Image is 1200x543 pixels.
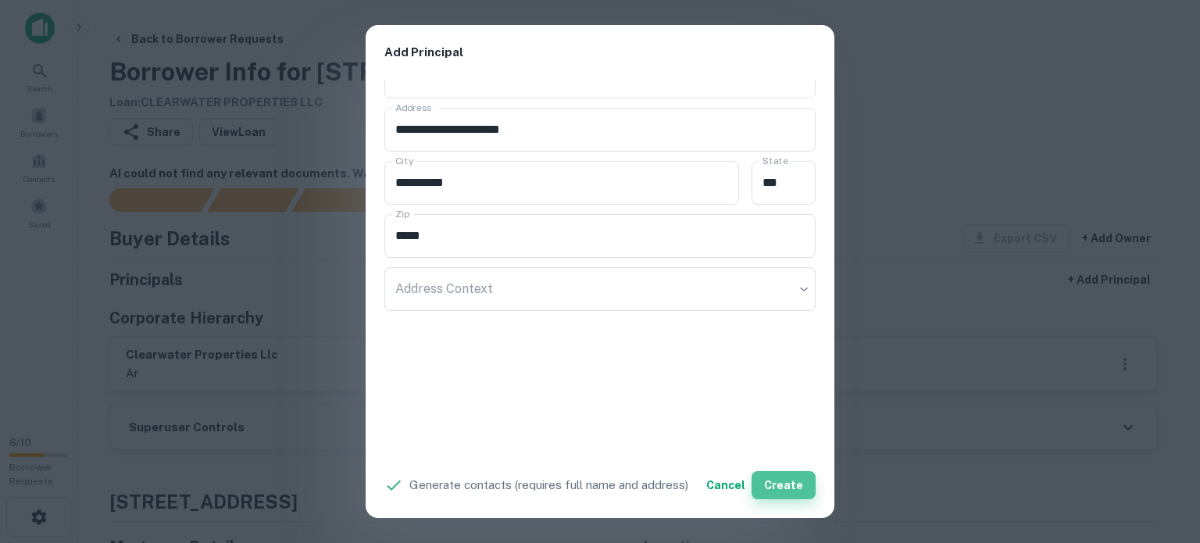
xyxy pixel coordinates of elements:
label: Address [395,101,431,114]
p: Generate contacts (requires full name and address) [409,476,688,495]
button: Create [752,471,816,499]
iframe: Chat Widget [1122,418,1200,493]
label: Zip [395,207,409,220]
h2: Add Principal [366,25,834,80]
label: City [395,154,413,167]
div: ​ [384,267,816,311]
label: State [762,154,787,167]
button: Cancel [700,471,752,499]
